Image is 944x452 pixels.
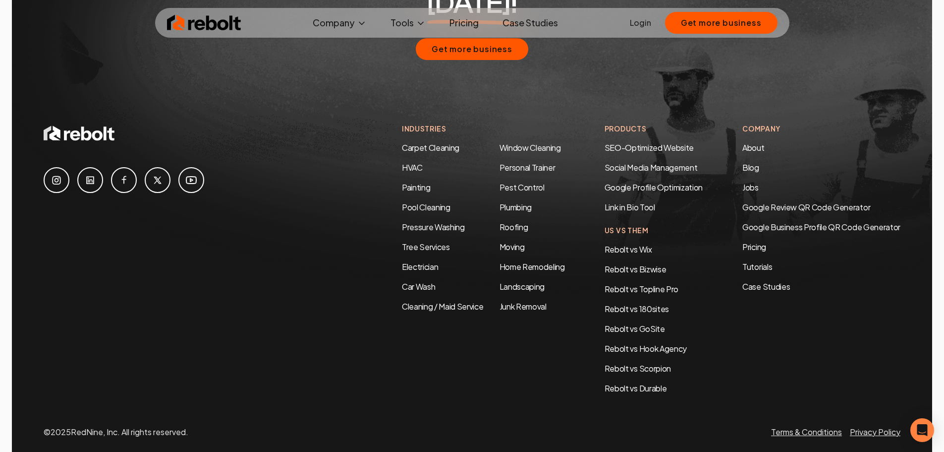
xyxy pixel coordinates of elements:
[500,142,561,153] a: Window Cleaning
[605,202,655,212] a: Link in Bio Tool
[500,242,525,252] a: Moving
[402,242,450,252] a: Tree Services
[402,202,450,212] a: Pool Cleaning
[402,124,565,134] h4: Industries
[771,427,842,437] a: Terms & Conditions
[44,426,188,438] p: © 2025 RedNine, Inc. All rights reserved.
[383,13,434,33] button: Tools
[605,323,665,334] a: Rebolt vs GoSite
[500,182,545,193] a: Pest Control
[742,182,759,193] a: Jobs
[665,12,777,34] button: Get more business
[605,363,671,374] a: Rebolt vs Scorpion
[742,241,900,253] a: Pricing
[742,281,900,293] a: Case Studies
[605,124,703,134] h4: Products
[402,162,423,173] a: HVAC
[742,202,870,212] a: Google Review QR Code Generator
[742,162,759,173] a: Blog
[402,182,430,193] a: Painting
[605,383,667,393] a: Rebolt vs Durable
[910,418,934,442] div: Open Intercom Messenger
[402,142,459,153] a: Carpet Cleaning
[742,222,900,232] a: Google Business Profile QR Code Generator
[605,142,694,153] a: SEO-Optimized Website
[402,261,438,272] a: Electrician
[605,343,687,354] a: Rebolt vs Hook Agency
[605,182,703,193] a: Google Profile Optimization
[605,244,652,255] a: Rebolt vs Wix
[402,301,484,312] a: Cleaning / Maid Service
[402,281,435,292] a: Car Wash
[605,162,698,173] a: Social Media Management
[500,162,555,173] a: Personal Trainer
[500,222,528,232] a: Roofing
[500,261,565,272] a: Home Remodeling
[742,142,764,153] a: About
[850,427,900,437] a: Privacy Policy
[402,222,465,232] a: Pressure Washing
[500,301,547,312] a: Junk Removal
[500,281,545,292] a: Landscaping
[167,13,241,33] img: Rebolt Logo
[416,38,528,60] button: Get more business
[605,284,678,294] a: Rebolt vs Topline Pro
[500,202,532,212] a: Plumbing
[605,264,666,274] a: Rebolt vs Bizwise
[742,124,900,134] h4: Company
[495,13,566,33] a: Case Studies
[442,13,487,33] a: Pricing
[305,13,375,33] button: Company
[605,225,703,236] h4: Us Vs Them
[742,261,900,273] a: Tutorials
[605,304,669,314] a: Rebolt vs 180sites
[630,17,651,29] a: Login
